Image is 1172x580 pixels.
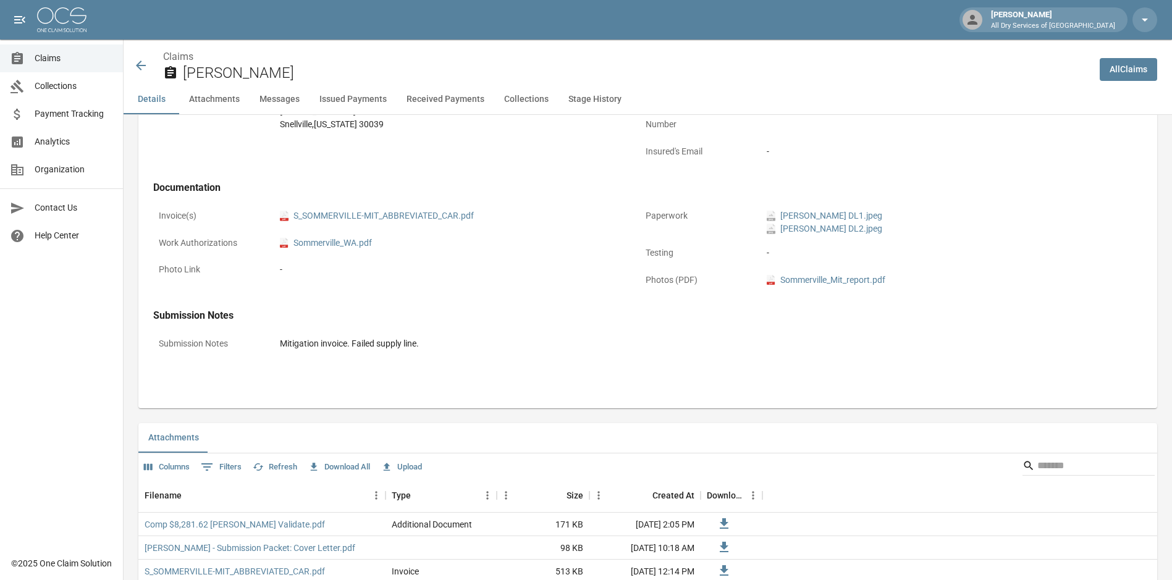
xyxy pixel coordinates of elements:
div: related-list tabs [138,423,1157,453]
div: Created At [589,478,701,513]
button: Attachments [179,85,250,114]
div: Download [707,478,744,513]
button: Menu [744,486,762,505]
p: Photos (PDF) [640,268,751,292]
p: Insured's Email [640,140,751,164]
p: Insured's Alt Phone Number [640,99,751,137]
button: Refresh [250,458,300,477]
a: Claims [163,51,193,62]
p: Invoice(s) [153,204,264,228]
button: Stage History [559,85,631,114]
a: pdfSommerville_WA.pdf [280,237,372,250]
div: - [280,263,620,276]
img: ocs-logo-white-transparent.png [37,7,86,32]
p: All Dry Services of [GEOGRAPHIC_DATA] [991,21,1115,32]
button: Download All [305,458,373,477]
a: Comp $8,281.62 [PERSON_NAME] Validate.pdf [145,518,325,531]
div: Snellville , [US_STATE] 30039 [280,118,620,131]
button: Menu [367,486,386,505]
div: Size [497,478,589,513]
button: Upload [378,458,425,477]
div: Size [567,478,583,513]
div: Mitigation invoice. Failed supply line. [280,337,1107,350]
div: Additional Document [392,518,472,531]
a: pdfS_SOMMERVILLE-MIT_ABBREVIATED_CAR.pdf [280,209,474,222]
button: Attachments [138,423,209,453]
div: [DATE] 2:05 PM [589,513,701,536]
div: Download [701,478,762,513]
div: 98 KB [497,536,589,560]
span: Help Center [35,229,113,242]
a: AllClaims [1100,58,1157,81]
button: Show filters [198,457,245,477]
div: Filename [138,478,386,513]
p: Testing [640,241,751,265]
a: jpeg[PERSON_NAME] DL2.jpeg [767,222,882,235]
span: Analytics [35,135,113,148]
span: Collections [35,80,113,93]
div: Type [386,478,497,513]
button: Details [124,85,179,114]
button: Received Payments [397,85,494,114]
div: Invoice [392,565,419,578]
h2: [PERSON_NAME] [183,64,1090,82]
div: - [767,246,1107,259]
div: [PERSON_NAME] [986,9,1120,31]
a: pdfSommerville_Mit_report.pdf [767,274,885,287]
div: 171 KB [497,513,589,536]
button: Menu [497,486,515,505]
div: Filename [145,478,182,513]
button: Collections [494,85,559,114]
div: - [767,145,1107,158]
span: Organization [35,163,113,176]
p: Photo Link [153,258,264,282]
button: Messages [250,85,310,114]
div: [DATE] 10:18 AM [589,536,701,560]
p: Work Authorizations [153,231,264,255]
a: jpeg[PERSON_NAME] DL1.jpeg [767,209,882,222]
h4: Documentation [153,182,1112,194]
div: anchor tabs [124,85,1172,114]
span: Claims [35,52,113,65]
button: Menu [589,486,608,505]
div: © 2025 One Claim Solution [11,557,112,569]
button: open drawer [7,7,32,32]
button: Issued Payments [310,85,397,114]
span: Contact Us [35,201,113,214]
div: Type [392,478,411,513]
button: Select columns [141,458,193,477]
button: Menu [478,486,497,505]
p: Paperwork [640,204,751,228]
a: S_SOMMERVILLE-MIT_ABBREVIATED_CAR.pdf [145,565,325,578]
span: Payment Tracking [35,107,113,120]
h4: Submission Notes [153,309,1112,322]
nav: breadcrumb [163,49,1090,64]
div: Created At [652,478,694,513]
a: [PERSON_NAME] - Submission Packet: Cover Letter.pdf [145,542,355,554]
div: Search [1022,456,1155,478]
p: Submission Notes [153,332,264,356]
